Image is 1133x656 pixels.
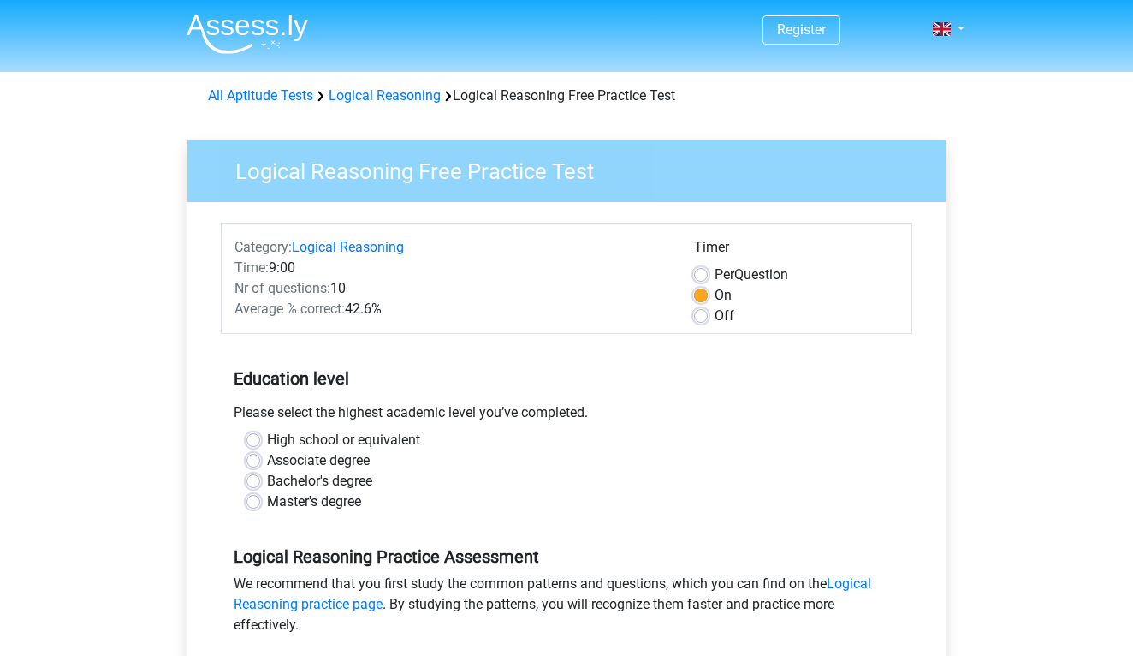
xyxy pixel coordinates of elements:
[715,285,732,306] label: On
[267,450,370,471] label: Associate degree
[329,87,441,104] a: Logical Reasoning
[201,86,932,106] div: Logical Reasoning Free Practice Test
[777,21,826,38] a: Register
[221,403,912,430] div: Please select the highest academic level you’ve completed.
[215,152,933,185] h3: Logical Reasoning Free Practice Test
[234,239,292,255] span: Category:
[234,361,899,396] h5: Education level
[715,306,734,326] label: Off
[234,280,330,296] span: Nr of questions:
[267,492,361,512] label: Master's degree
[715,265,788,285] label: Question
[234,259,269,276] span: Time:
[715,266,734,283] span: Per
[208,87,313,104] a: All Aptitude Tests
[221,574,912,642] div: We recommend that you first study the common patterns and questions, which you can find on the . ...
[222,258,681,278] div: 9:00
[234,301,345,317] span: Average % correct:
[234,546,899,567] h5: Logical Reasoning Practice Assessment
[267,430,420,450] label: High school or equivalent
[222,299,681,319] div: 42.6%
[222,278,681,299] div: 10
[292,239,404,255] a: Logical Reasoning
[267,471,372,492] label: Bachelor's degree
[694,237,899,265] div: Timer
[187,14,308,54] img: Assessly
